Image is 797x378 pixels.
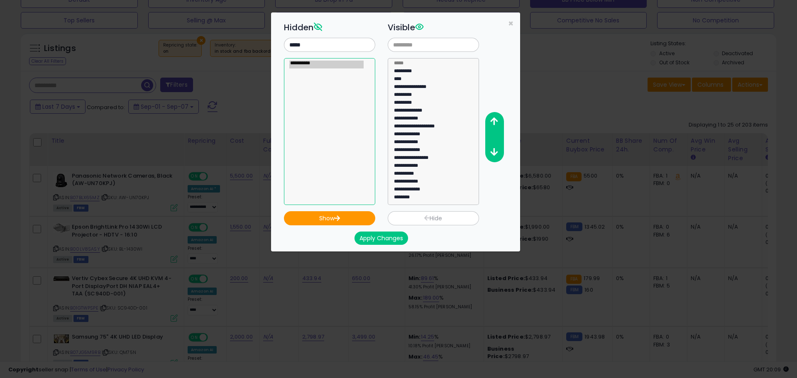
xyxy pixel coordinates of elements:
[508,17,513,29] span: ×
[354,232,408,245] button: Apply Changes
[284,211,375,225] button: Show
[388,211,479,225] button: Hide
[284,21,375,34] h3: Hidden
[388,21,479,34] h3: Visible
